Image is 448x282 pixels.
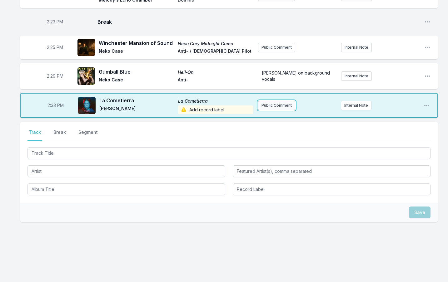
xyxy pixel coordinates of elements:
[77,39,95,56] img: Neon Grey Midnight Green
[97,18,419,26] span: Break
[178,105,253,114] span: Add record label
[424,102,430,109] button: Open playlist item options
[99,105,174,114] span: [PERSON_NAME]
[424,73,431,79] button: Open playlist item options
[77,129,99,141] button: Segment
[47,102,64,109] span: Timestamp
[424,19,431,25] button: Open playlist item options
[27,183,225,195] input: Album Title
[178,48,253,56] span: Anti‐ / [DEMOGRAPHIC_DATA] Pilot
[99,48,174,56] span: Neko Case
[99,39,174,47] span: Winchester Mansion of Sound
[77,67,95,85] img: Hell‐On
[178,41,253,47] span: Neon Grey Midnight Green
[52,129,67,141] button: Break
[341,101,371,110] button: Internal Note
[258,101,295,110] button: Public Comment
[258,43,295,52] button: Public Comment
[341,43,372,52] button: Internal Note
[99,97,174,104] span: La Cometierra
[262,70,331,82] span: [PERSON_NAME] on background vocals
[99,68,174,75] span: Gumball Blue
[178,77,253,84] span: Anti‐
[233,165,431,177] input: Featured Artist(s), comma separated
[27,165,225,177] input: Artist
[27,147,431,159] input: Track Title
[424,44,431,51] button: Open playlist item options
[78,97,96,114] img: La Cometierra
[99,77,174,84] span: Neko Case
[47,44,63,51] span: Timestamp
[27,129,42,141] button: Track
[47,73,63,79] span: Timestamp
[341,71,372,81] button: Internal Note
[47,19,63,25] span: Timestamp
[178,98,253,104] span: La Cometierra
[233,183,431,195] input: Record Label
[178,69,253,75] span: Hell‐On
[409,207,431,218] button: Save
